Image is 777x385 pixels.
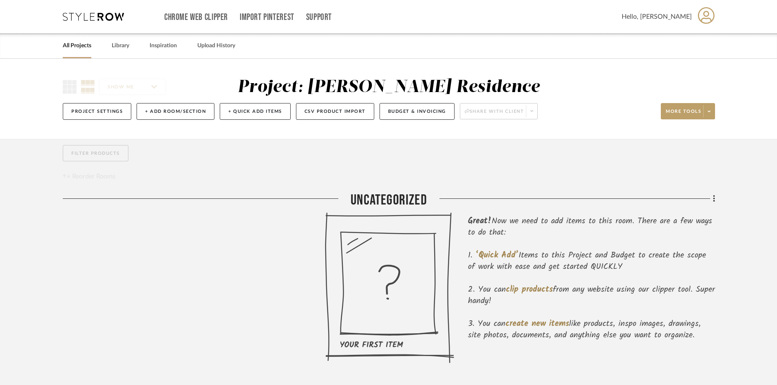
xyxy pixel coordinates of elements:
li: You can from any website using our clipper tool. Super handy! [468,284,715,307]
a: Import Pinterest [240,14,294,21]
div: Now we need to add items to this room. There are a few ways to do that: [468,216,715,238]
span: ‘Quick Add’ [476,249,519,262]
span: More tools [666,108,701,121]
a: Support [306,14,332,21]
span: create new items [505,317,569,330]
button: Project Settings [63,103,131,120]
li: You can like products, inspo images, drawings, site photos, documents, and anything else you want... [468,318,715,341]
a: Library [112,40,129,51]
button: Budget & Invoicing [380,103,455,120]
a: Chrome Web Clipper [164,14,228,21]
a: Upload History [197,40,235,51]
span: Items to this Project and Budget to create the scope of work with ease and get started QUICKLY [468,249,706,273]
a: Inspiration [150,40,177,51]
span: Hello, [PERSON_NAME] [622,12,692,22]
div: Project: [PERSON_NAME] Residence [238,79,540,96]
button: Filter Products [63,145,128,162]
a: All Projects [63,40,91,51]
span: Great! [468,215,492,228]
span: Share with client [465,108,524,121]
button: + Quick Add Items [220,103,291,120]
button: Reorder Rooms [63,172,115,181]
button: + Add Room/Section [137,103,214,120]
button: Share with client [460,103,538,119]
span: Reorder Rooms [72,172,115,181]
button: More tools [661,103,715,119]
button: CSV Product Import [296,103,374,120]
span: clip products [506,283,553,296]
